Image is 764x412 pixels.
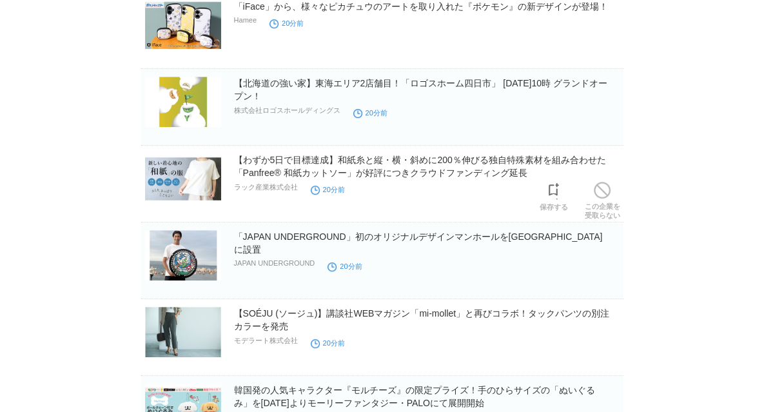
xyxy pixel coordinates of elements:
a: 【SOÉJU (ソージュ)】講談社WEBマガジン「mi-mollet」と再びコラボ！タックパンツの別注カラーを発売 [234,308,610,331]
a: 「JAPAN UNDERGROUND」初のオリジナルデザインマンホールを[GEOGRAPHIC_DATA]に設置 [234,231,603,255]
a: 【北海道の強い家】東海エリア2店舗目！「ロゴスホーム四日市」 [DATE]10時 グランドオープン！ [234,78,607,101]
p: JAPAN UNDERGROUND [234,259,315,267]
p: 株式会社ロゴスホールディングス [234,106,340,115]
img: 【SOÉJU (ソージュ)】講談社WEBマガジン「mi-mollet」と再びコラボ！タックパンツの別注カラーを発売 [145,307,221,357]
time: 20分前 [328,262,362,270]
a: 韓国発の人気キャラクター『モルチーズ』の限定プライズ！手のひらサイズの「ぬいぐるみ」を[DATE]よりモーリーファンタジー・PALOにて展開開始 [234,385,595,408]
a: 【わずか5日で目標達成】和紙糸と縦・横・斜めに200％伸びる独自特殊素材を組み合わせた「Panfree® 和紙カットソー」が好評につきクラウドファンディング延長 [234,155,606,178]
img: 【わずか5日で目標達成】和紙糸と縦・横・斜めに200％伸びる独自特殊素材を組み合わせた「Panfree® 和紙カットソー」が好評につきクラウドファンディング延長 [145,153,221,204]
img: 「JAPAN UNDERGROUND」初のオリジナルデザインマンホールを佐渡市に設置 [145,230,221,280]
time: 20分前 [353,109,387,117]
img: 【北海道の強い家】東海エリア2店舗目！「ロゴスホーム四日市」 10月11日（土）10時 グランドオープン！ [145,77,221,127]
time: 20分前 [269,19,304,27]
a: 保存する [540,179,568,211]
a: この企業を受取らない [585,179,620,220]
a: 「iFace」から、様々なピカチュウのアートを取り入れた『ポケモン』の新デザインが登場！ [234,1,608,12]
time: 20分前 [311,186,345,193]
p: ラック産業株式会社 [234,182,298,192]
p: モデラート株式会社 [234,336,298,346]
time: 20分前 [311,339,345,347]
p: Hamee [234,16,257,24]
